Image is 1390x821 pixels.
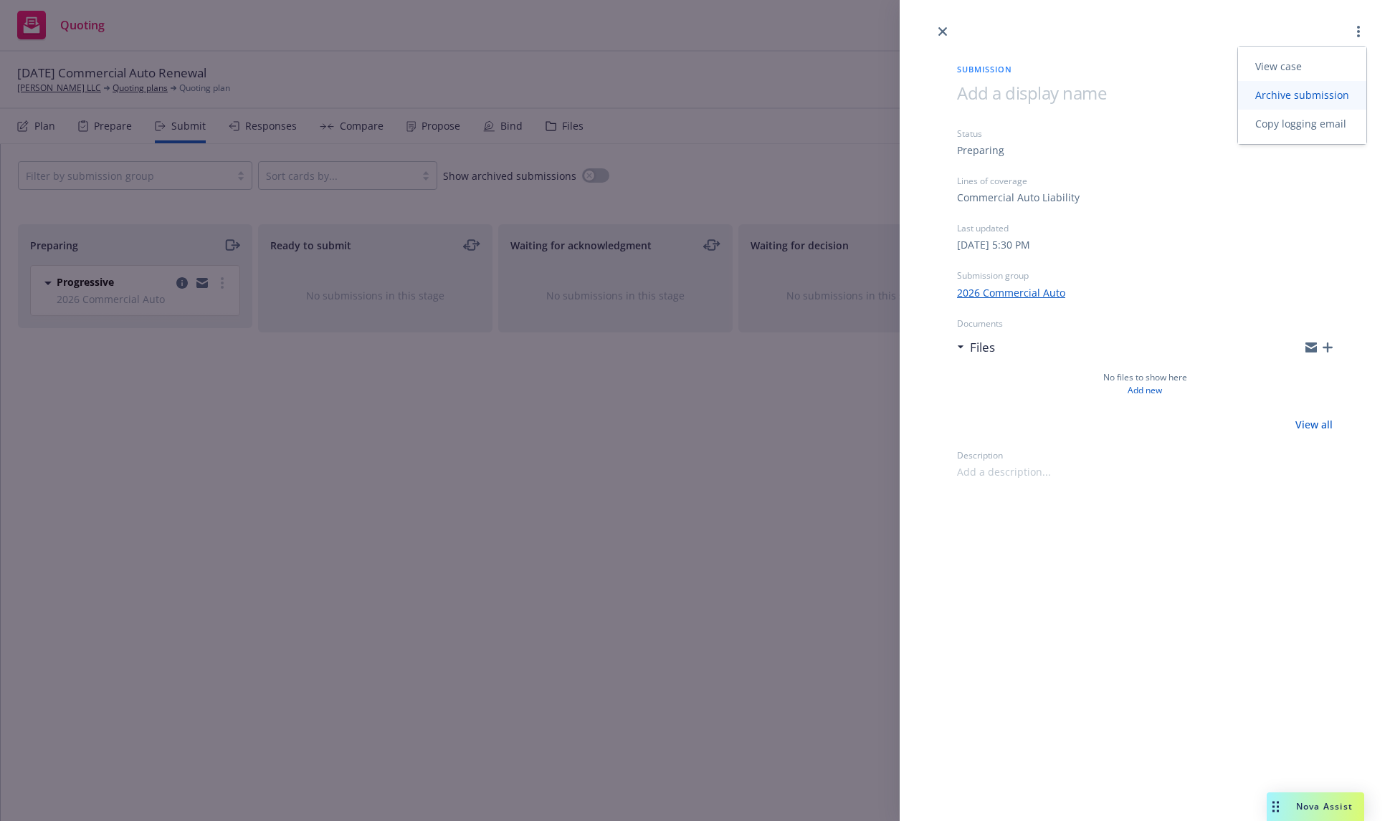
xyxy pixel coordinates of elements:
div: Description [957,449,1333,461]
div: Status [957,128,1333,140]
button: Nova Assist [1267,792,1364,821]
div: Documents [957,317,1333,330]
h3: Files [970,338,995,357]
span: No files to show here [1103,371,1187,384]
span: View case [1238,59,1319,73]
div: Commercial Auto Liability [957,190,1080,205]
span: Nova Assist [1296,800,1353,812]
div: Last updated [957,222,1333,234]
span: Submission [957,63,1333,75]
div: Lines of coverage [957,175,1333,187]
div: Preparing [957,143,1004,158]
div: [DATE] 5:30 PM [957,237,1030,252]
div: Drag to move [1267,792,1285,821]
a: more [1350,23,1367,40]
a: 2026 Commercial Auto [957,285,1065,300]
a: close [934,23,951,40]
a: View all [1295,417,1333,432]
div: Files [957,338,995,357]
span: Copy logging email [1238,117,1363,130]
div: Submission group [957,269,1333,282]
a: Add new [1128,384,1162,397]
span: Archive submission [1238,88,1366,102]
